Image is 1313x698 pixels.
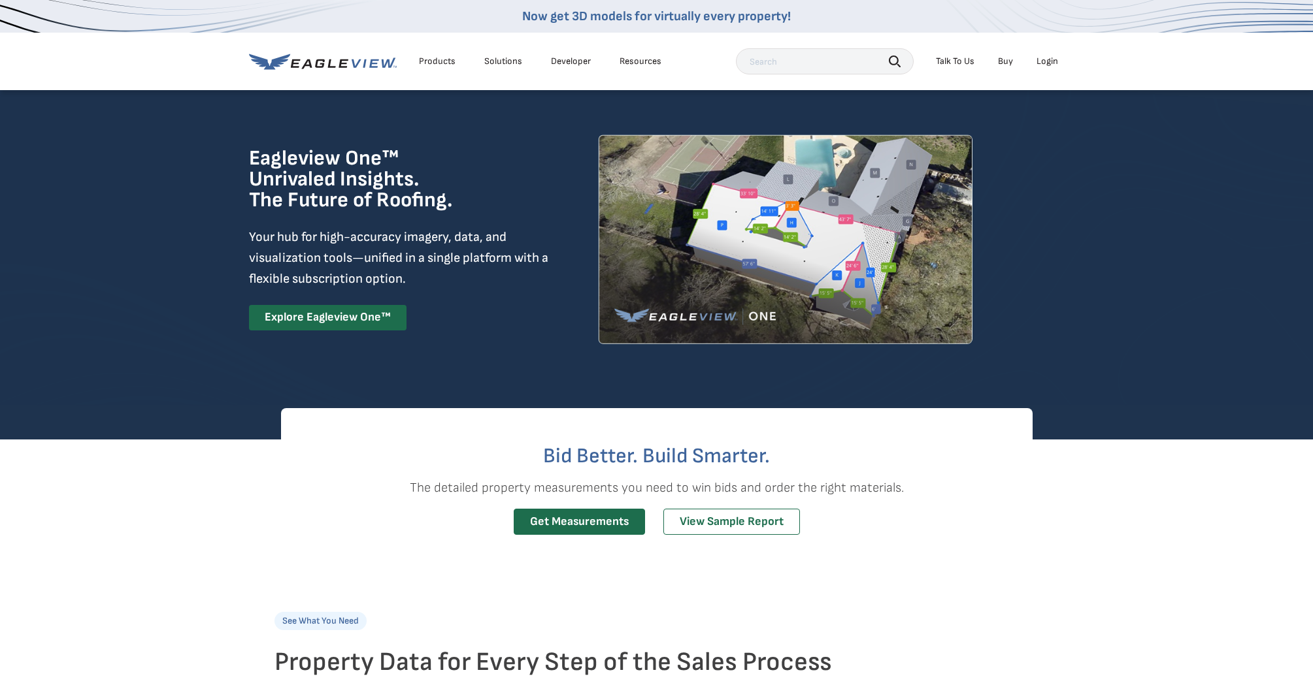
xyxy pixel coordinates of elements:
[522,8,791,24] a: Now get 3D models for virtually every property!
[736,48,914,74] input: Search
[249,227,551,289] p: Your hub for high-accuracy imagery, data, and visualization tools—unified in a single platform wi...
[514,509,645,535] a: Get Measurements
[663,509,800,535] a: View Sample Report
[620,56,661,67] div: Resources
[1037,56,1058,67] div: Login
[551,56,591,67] a: Developer
[419,56,456,67] div: Products
[281,477,1033,498] p: The detailed property measurements you need to win bids and order the right materials.
[998,56,1013,67] a: Buy
[274,646,1039,678] h2: Property Data for Every Step of the Sales Process
[249,148,519,211] h1: Eagleview One™ Unrivaled Insights. The Future of Roofing.
[274,612,367,630] p: See What You Need
[249,305,407,330] a: Explore Eagleview One™
[936,56,974,67] div: Talk To Us
[484,56,522,67] div: Solutions
[281,446,1033,467] h2: Bid Better. Build Smarter.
